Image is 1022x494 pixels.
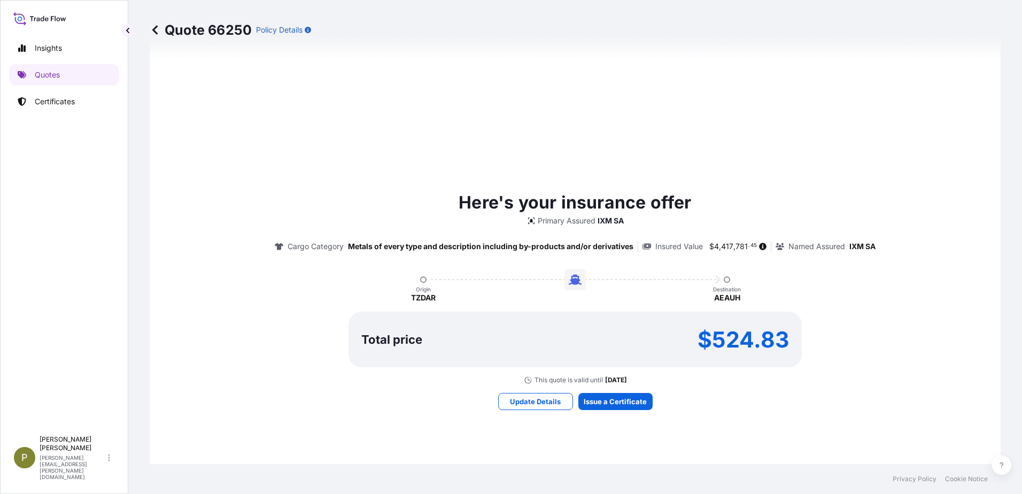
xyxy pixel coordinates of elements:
[150,21,252,38] p: Quote 66250
[411,292,436,303] p: TZDAR
[714,292,740,303] p: AEAUH
[733,243,735,250] span: ,
[721,243,733,250] span: 417
[714,243,719,250] span: 4
[605,376,627,384] p: [DATE]
[348,241,633,252] p: Metals of every type and description including by-products and/or derivatives
[598,215,624,226] p: IXM SA
[35,70,60,80] p: Quotes
[788,241,845,252] p: Named Assured
[35,96,75,107] p: Certificates
[719,243,721,250] span: ,
[9,64,119,86] a: Quotes
[945,475,988,483] a: Cookie Notice
[35,43,62,53] p: Insights
[538,215,595,226] p: Primary Assured
[713,286,741,292] p: Destination
[459,190,691,215] p: Here's your insurance offer
[256,25,303,35] p: Policy Details
[498,393,573,410] button: Update Details
[40,435,106,452] p: [PERSON_NAME] [PERSON_NAME]
[849,241,876,252] p: IXM SA
[893,475,936,483] a: Privacy Policy
[584,396,647,407] p: Issue a Certificate
[361,334,422,345] p: Total price
[21,452,28,463] span: P
[288,241,344,252] p: Cargo Category
[735,243,748,250] span: 781
[748,244,750,248] span: .
[578,393,653,410] button: Issue a Certificate
[9,37,119,59] a: Insights
[709,243,714,250] span: $
[535,376,603,384] p: This quote is valid until
[40,454,106,480] p: [PERSON_NAME][EMAIL_ADDRESS][PERSON_NAME][DOMAIN_NAME]
[698,331,789,348] p: $524.83
[9,91,119,112] a: Certificates
[655,241,703,252] p: Insured Value
[416,286,431,292] p: Origin
[510,396,561,407] p: Update Details
[750,244,757,248] span: 45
